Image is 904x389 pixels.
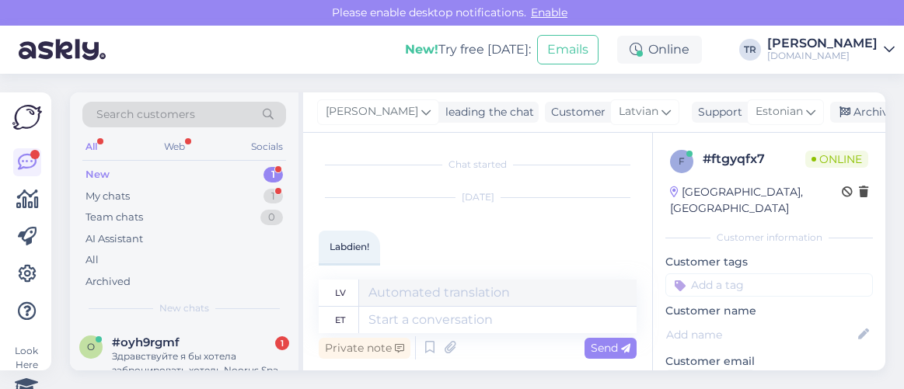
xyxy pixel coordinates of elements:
[405,40,531,59] div: Try free [DATE]:
[335,280,346,306] div: lv
[670,184,842,217] div: [GEOGRAPHIC_DATA], [GEOGRAPHIC_DATA]
[739,39,761,61] div: TR
[112,335,180,349] span: #oyh9rgmf
[405,42,438,57] b: New!
[96,106,195,123] span: Search customers
[159,301,209,315] span: New chats
[275,336,289,350] div: 1
[319,338,410,359] div: Private note
[526,5,572,19] span: Enable
[335,307,345,333] div: et
[665,231,873,245] div: Customer information
[767,37,895,62] a: [PERSON_NAME][DOMAIN_NAME]
[591,341,630,355] span: Send
[86,189,130,204] div: My chats
[161,137,188,157] div: Web
[666,326,855,343] input: Add name
[112,349,289,377] div: Здравствуйте я бы хотела забронировать хотель Noorus Spa [GEOGRAPHIC_DATA] на 10-12.10 ??? Возмож...
[545,104,606,120] div: Customer
[319,190,637,204] div: [DATE]
[619,103,658,120] span: Latvian
[326,103,418,120] span: [PERSON_NAME]
[617,36,702,64] div: Online
[665,273,873,297] input: Add a tag
[767,37,878,50] div: [PERSON_NAME]
[86,167,110,182] div: New
[248,137,286,157] div: Socials
[87,341,95,353] span: o
[264,167,283,182] div: 1
[537,35,599,64] button: Emails
[319,158,637,172] div: Chat started
[82,137,100,157] div: All
[665,353,873,370] p: Customer email
[439,104,534,120] div: leading the chat
[665,303,873,319] p: Customer name
[679,155,685,167] span: f
[692,104,742,120] div: Support
[86,274,131,290] div: Archived
[86,231,143,247] div: AI Assistant
[805,151,868,168] span: Online
[264,189,283,204] div: 1
[703,150,805,168] div: # ftgyqfx7
[260,210,283,225] div: 0
[756,103,803,120] span: Estonian
[767,50,878,62] div: [DOMAIN_NAME]
[319,263,380,290] div: Tere!
[86,210,143,225] div: Team chats
[330,241,369,252] span: Labdien!
[86,252,99,268] div: All
[665,254,873,270] p: Customer tags
[12,105,42,130] img: Askly Logo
